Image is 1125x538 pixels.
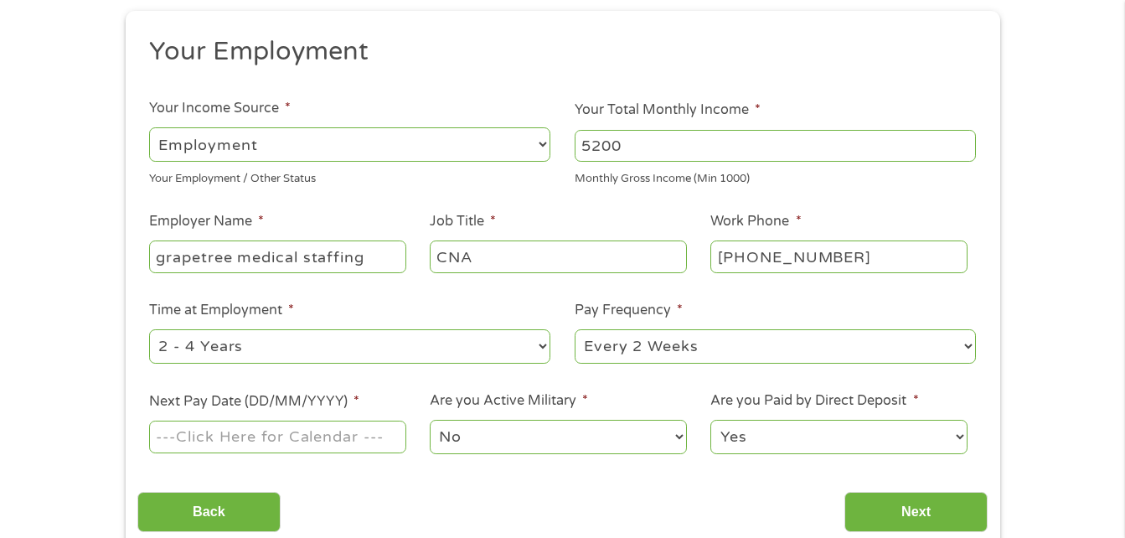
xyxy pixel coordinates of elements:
label: Next Pay Date (DD/MM/YYYY) [149,393,359,411]
label: Your Total Monthly Income [575,101,761,119]
label: Job Title [430,213,496,230]
input: Cashier [430,241,686,272]
input: Back [137,492,281,533]
input: Next [844,492,988,533]
div: Monthly Gross Income (Min 1000) [575,165,976,188]
input: Walmart [149,241,405,272]
h2: Your Employment [149,35,963,69]
input: ---Click Here for Calendar --- [149,421,405,453]
label: Your Income Source [149,100,291,117]
label: Pay Frequency [575,302,683,319]
label: Are you Active Military [430,392,588,410]
div: Your Employment / Other Status [149,165,550,188]
label: Employer Name [149,213,264,230]
input: 1800 [575,130,976,162]
label: Are you Paid by Direct Deposit [710,392,918,410]
label: Work Phone [710,213,801,230]
label: Time at Employment [149,302,294,319]
input: (231) 754-4010 [710,241,967,272]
